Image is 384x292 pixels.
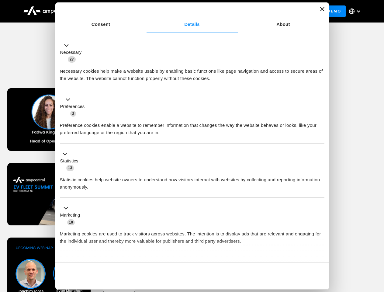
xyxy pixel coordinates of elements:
h1: Upcoming Webinars [7,61,377,76]
a: About [238,16,329,33]
div: Marketing cookies are used to track visitors across websites. The intention is to display ads tha... [60,226,324,245]
div: Preference cookies enable a website to remember information that changes the way the website beha... [60,117,324,136]
button: Unclassified (2) [60,259,110,266]
button: Preferences (3) [60,96,88,117]
a: Details [147,16,238,33]
span: 3 [70,111,76,117]
div: Statistic cookies help website owners to understand how visitors interact with websites by collec... [60,172,324,191]
label: Statistics [60,158,78,165]
span: 2 [100,260,106,266]
div: Necessary cookies help make a website usable by enabling basic functions like page navigation and... [60,63,324,82]
button: Close banner [320,7,324,11]
span: 27 [68,56,76,62]
label: Preferences [60,103,85,110]
button: Okay [237,267,324,285]
span: 13 [66,165,74,171]
a: Consent [55,16,147,33]
label: Necessary [60,49,82,56]
span: 10 [67,219,75,225]
button: Statistics (13) [60,150,82,172]
button: Marketing (10) [60,205,84,226]
button: Necessary (27) [60,42,85,63]
label: Marketing [60,212,80,219]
